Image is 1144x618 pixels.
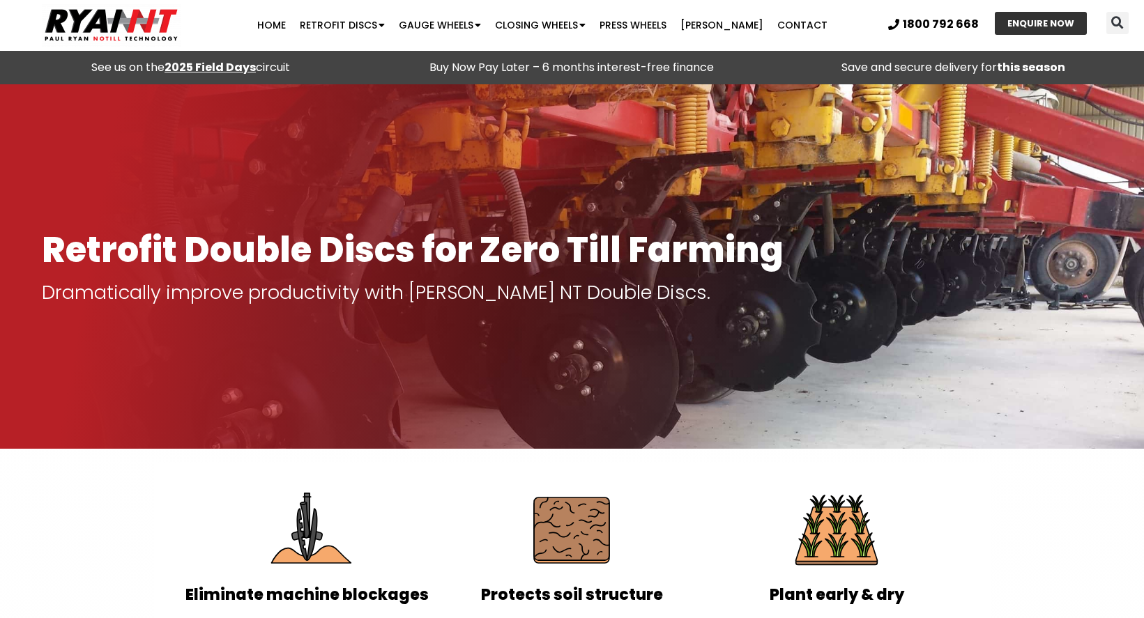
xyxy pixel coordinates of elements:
[222,11,862,39] nav: Menu
[7,58,374,77] div: See us on the circuit
[770,58,1137,77] p: Save and secure delivery for
[1106,12,1129,34] div: Search
[786,480,887,580] img: Plant Early & Dry
[42,3,181,47] img: Ryan NT logo
[182,587,433,603] h2: Eliminate machine blockages
[293,11,392,39] a: Retrofit Discs
[488,11,593,39] a: Closing Wheels
[995,12,1087,35] a: ENQUIRE NOW
[250,11,293,39] a: Home
[42,231,1102,269] h1: Retrofit Double Discs for Zero Till Farming
[42,283,1102,302] p: Dramatically improve productivity with [PERSON_NAME] NT Double Discs.
[446,587,697,603] h2: Protects soil structure
[392,11,488,39] a: Gauge Wheels
[521,480,622,580] img: Protect soil structure
[1007,19,1074,28] span: ENQUIRE NOW
[673,11,770,39] a: [PERSON_NAME]
[770,11,834,39] a: Contact
[165,59,256,75] a: 2025 Field Days
[388,58,756,77] p: Buy Now Pay Later – 6 months interest-free finance
[711,587,962,603] h2: Plant early & dry
[257,480,358,580] img: Eliminate Machine Blockages
[903,19,979,30] span: 1800 792 668
[888,19,979,30] a: 1800 792 668
[593,11,673,39] a: Press Wheels
[997,59,1065,75] strong: this season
